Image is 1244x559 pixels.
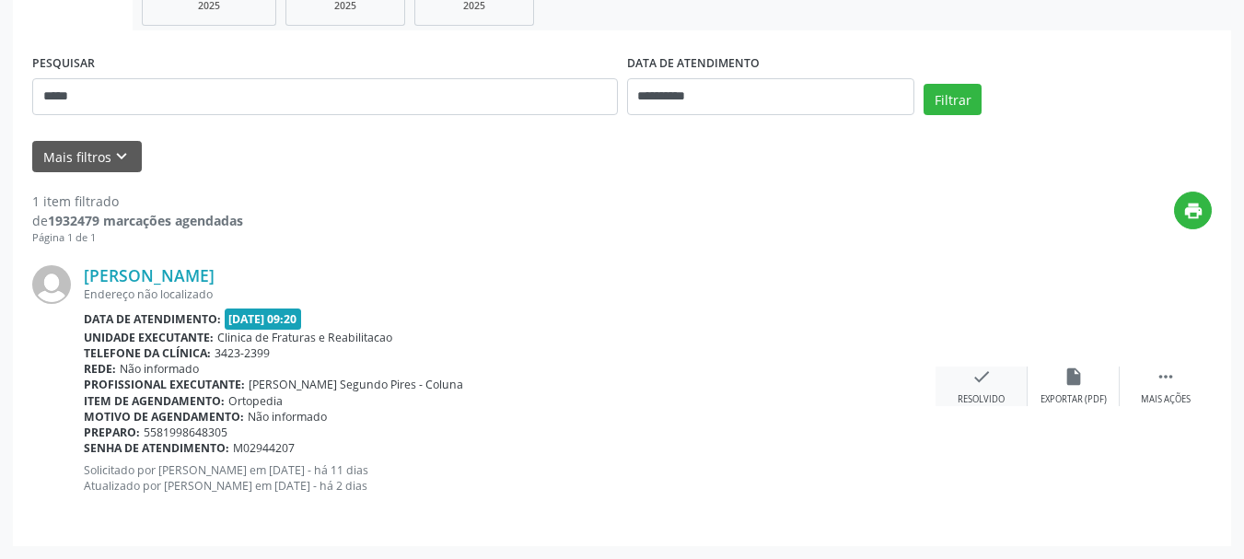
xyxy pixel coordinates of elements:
b: Item de agendamento: [84,393,225,409]
b: Data de atendimento: [84,311,221,327]
b: Senha de atendimento: [84,440,229,456]
strong: 1932479 marcações agendadas [48,212,243,229]
div: 1 item filtrado [32,192,243,211]
span: Não informado [120,361,199,377]
a: [PERSON_NAME] [84,265,215,285]
label: PESQUISAR [32,50,95,78]
button: Mais filtroskeyboard_arrow_down [32,141,142,173]
button: Filtrar [924,84,982,115]
span: [DATE] 09:20 [225,309,302,330]
button: print [1174,192,1212,229]
i:  [1156,367,1176,387]
div: Resolvido [958,393,1005,406]
i: keyboard_arrow_down [111,146,132,167]
span: [PERSON_NAME] Segundo Pires - Coluna [249,377,463,392]
span: Ortopedia [228,393,283,409]
div: Endereço não localizado [84,286,936,302]
span: M02944207 [233,440,295,456]
div: Mais ações [1141,393,1191,406]
span: Não informado [248,409,327,425]
p: Solicitado por [PERSON_NAME] em [DATE] - há 11 dias Atualizado por [PERSON_NAME] em [DATE] - há 2... [84,462,936,494]
i: print [1183,201,1203,221]
div: de [32,211,243,230]
div: Página 1 de 1 [32,230,243,246]
span: 3423-2399 [215,345,270,361]
b: Preparo: [84,425,140,440]
b: Rede: [84,361,116,377]
b: Motivo de agendamento: [84,409,244,425]
b: Telefone da clínica: [84,345,211,361]
span: Clinica de Fraturas e Reabilitacao [217,330,392,345]
div: Exportar (PDF) [1041,393,1107,406]
i: check [971,367,992,387]
img: img [32,265,71,304]
label: DATA DE ATENDIMENTO [627,50,760,78]
b: Profissional executante: [84,377,245,392]
span: 5581998648305 [144,425,227,440]
i: insert_drive_file [1064,367,1084,387]
b: Unidade executante: [84,330,214,345]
